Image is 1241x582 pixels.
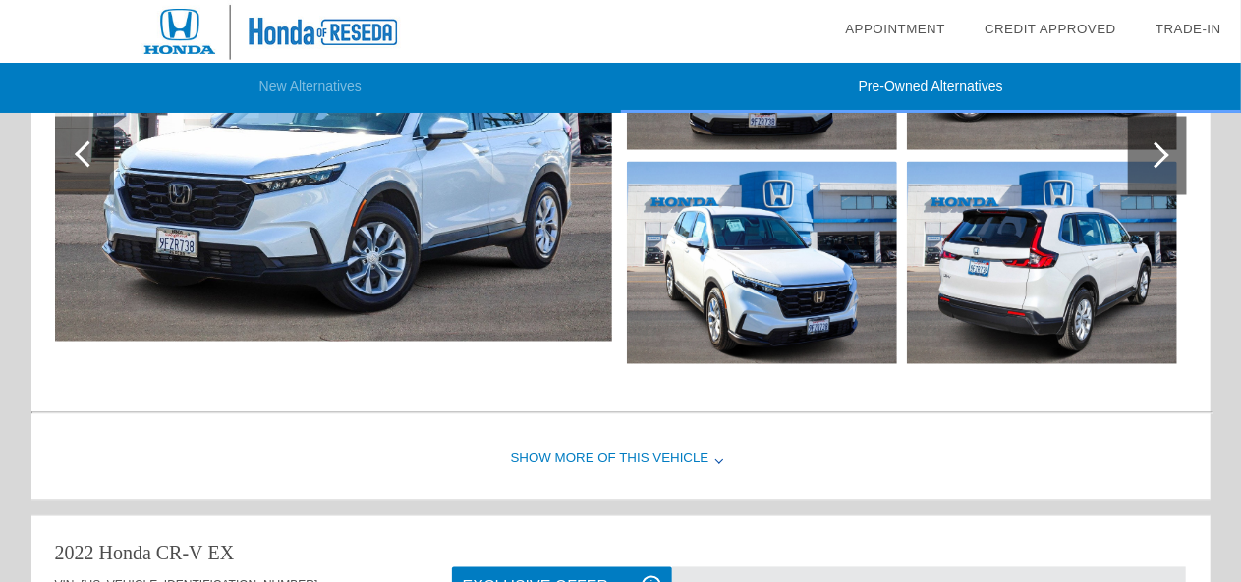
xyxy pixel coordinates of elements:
a: Appointment [845,22,945,36]
a: Credit Approved [985,22,1116,36]
img: 3.jpg [627,162,897,364]
div: 2022 Honda CR-V [55,540,203,567]
div: Show More of this Vehicle [31,421,1211,500]
img: 5.jpg [907,162,1177,364]
div: EX [208,540,235,567]
a: Trade-In [1156,22,1221,36]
